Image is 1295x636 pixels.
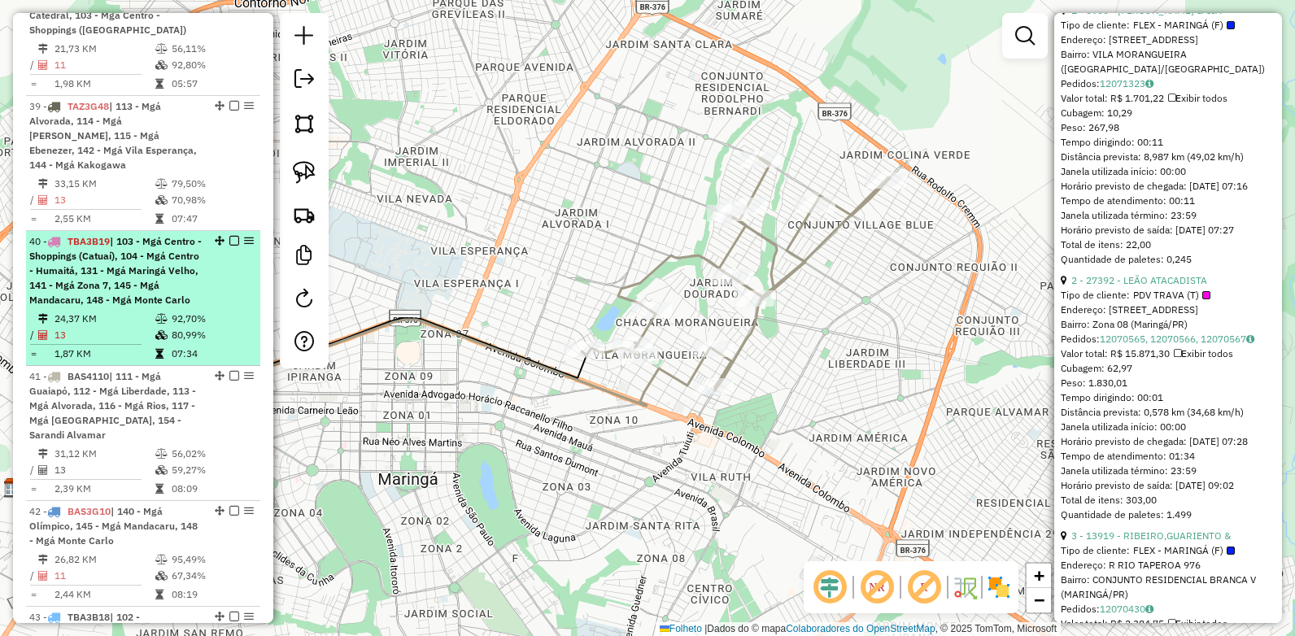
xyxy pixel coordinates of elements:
div: Quantidade de paletes: 0,245 [1061,252,1275,267]
td: = [29,211,37,227]
td: 31,12 KM [54,446,155,462]
td: 11 [54,568,155,584]
span: Exibir NR [857,568,896,607]
font: Pedidos: [1061,603,1100,615]
td: 13 [54,327,155,343]
em: Finalizar rota [229,506,239,516]
font: 43 - [29,611,47,623]
em: Alterar sequência das rotas [215,506,225,516]
span: BAS3G10 [68,505,111,517]
td: 92,70% [171,311,253,327]
font: PDV TRAVA (T) [1133,288,1199,303]
td: = [29,481,37,497]
img: Criar rota [293,203,316,226]
font: Tipo de cliente: [1061,543,1130,558]
span: − [1034,590,1044,610]
div: Distância prevista: 8,987 km (49,02 km/h) [1061,150,1275,164]
span: Ocultar deslocamento [810,568,849,607]
img: Selecionar atividades - polígono [293,112,316,135]
font: Pedidos: [1061,77,1100,89]
span: BAS4110 [68,370,109,382]
td: / [29,57,37,73]
font: FLEX - MARINGÁ (F) [1133,543,1223,558]
a: Nova sessão e pesquisa [288,20,320,56]
font: Tipo de cliente: [1061,288,1130,303]
td: 24,37 KM [54,311,155,327]
span: TBA3B19 [68,235,110,247]
font: FLEX - MARINGÁ (F) [1133,18,1223,33]
a: Ampliar [1027,564,1051,588]
font: Tempo de atendimento: 01:34 [1061,450,1195,462]
i: Distância Total [38,449,48,459]
i: Tempo total em rota [155,590,164,599]
td: = [29,346,37,362]
font: Exibir todos [1175,617,1227,629]
div: Bairro: CONJUNTO RESIDENCIAL BRANCA V (MARINGÁ/PR) [1061,573,1275,602]
font: Valor total: R$ 15.871,30 [1061,347,1170,359]
font: Tipo de cliente: [1061,18,1130,33]
font: 42 - [29,505,47,517]
td: 08:09 [171,481,253,497]
span: | 111 - Mgá Guaiapó, 112 - Mgá Liberdade, 113 - Mgá Alvorada, 116 - Mgá Rios, 117 - Mgá [GEOGRAPH... [29,370,196,441]
a: Folheto [660,623,702,634]
i: Total de Atividades [38,60,48,70]
td: 2,55 KM [54,211,155,227]
td: 07:47 [171,211,253,227]
font: 92,80% [172,59,206,71]
font: 12070430 [1100,603,1145,615]
i: % de utilização da cubagem [155,465,168,475]
font: 59,27% [172,464,206,476]
img: Exibir/Ocultar setores [986,574,1012,600]
span: | [704,623,707,634]
span: Exibir rótulo [905,568,944,607]
span: TBA3B18 [68,611,110,623]
i: Distância Total [38,314,48,324]
td: 2,39 KM [54,481,155,497]
i: Total de Atividades [38,571,48,581]
em: Opções [244,236,254,246]
font: Tempo de atendimento: 00:11 [1061,194,1195,207]
div: Horário previsto de saída: [DATE] 07:27 [1061,223,1275,237]
div: Total de itens: 22,00 [1061,237,1275,252]
em: Finalizar rota [229,236,239,246]
td: 33,15 KM [54,176,155,192]
div: Peso: 267,98 [1061,120,1275,135]
td: 13 [54,462,155,478]
td: = [29,76,37,92]
i: % de utilização da cubagem [155,60,168,70]
div: Quantidade de paletes: 1.499 [1061,507,1275,522]
font: Exibir todos [1175,92,1227,104]
td: 95,49% [171,551,253,568]
a: 12071323 [1100,77,1153,89]
i: Observações [1246,334,1254,344]
td: / [29,462,37,478]
em: Alterar sequência das rotas [215,236,225,246]
div: Janela utilizada início: 00:00 [1061,164,1275,179]
td: 07:34 [171,346,253,362]
font: 70,98% [172,194,206,206]
div: Horário previsto de saída: [DATE] 09:02 [1061,478,1275,493]
div: Distância prevista: 0,578 km (34,68 km/h) [1061,405,1275,420]
div: Horário previsto de chegada: [DATE] 07:16 [1061,179,1275,194]
em: Opções [244,506,254,516]
td: 21,73 KM [54,41,155,57]
div: Janela utilizada término: 23:59 [1061,208,1275,223]
i: % de utilização da cubagem [155,571,168,581]
td: 08:19 [171,586,253,603]
td: 13 [54,192,155,208]
div: Tempo dirigindo: 00:01 [1061,390,1275,405]
a: 12070430 [1100,603,1153,615]
td: 2,44 KM [54,586,155,603]
font: 40 - [29,235,47,247]
font: 67,34% [172,569,206,582]
font: 39 - [29,100,47,112]
td: = [29,586,37,603]
td: 26,82 KM [54,551,155,568]
i: Total de Atividades [38,330,48,340]
img: Fluxo de ruas [952,574,978,600]
i: Tempo total em rota [155,214,164,224]
td: 1,98 KM [54,76,155,92]
div: Janela utilizada término: 23:59 [1061,464,1275,478]
a: 12070565, 12070566, 12070567 [1100,333,1254,345]
div: Dados do © mapa , © 2025 TomTom, Microsoft [656,622,1061,636]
